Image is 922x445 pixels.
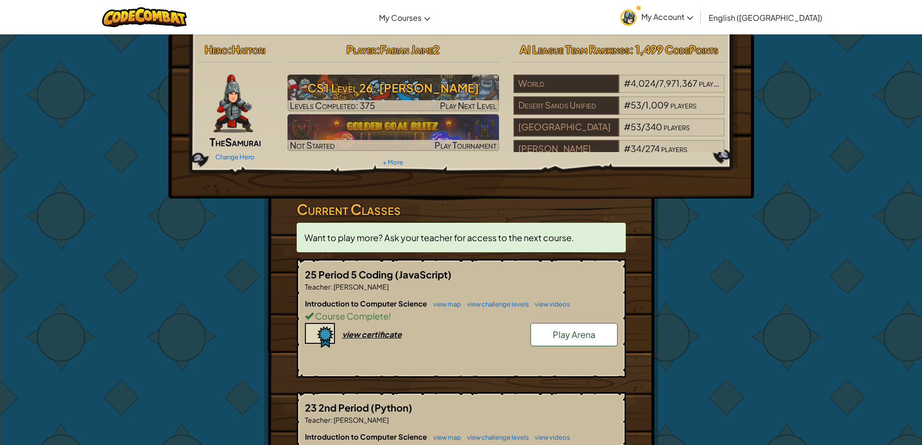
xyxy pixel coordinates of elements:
[514,106,725,117] a: Desert Sands Unified#53/1,009players
[630,43,718,56] span: : 1,499 CodePoints
[287,114,499,151] img: Golden Goal
[347,43,376,56] span: Player
[297,199,626,220] h3: Current Classes
[314,310,389,322] span: Course Complete
[704,4,827,31] a: English ([GEOGRAPHIC_DATA])
[428,300,461,308] a: view map
[379,13,422,23] span: My Courses
[631,143,641,154] span: 34
[514,149,725,160] a: [PERSON_NAME]#34/274players
[228,43,232,56] span: :
[440,100,497,111] span: Play Next Level
[376,43,380,56] span: :
[514,75,619,93] div: World
[645,99,669,110] span: 1,009
[305,401,371,414] span: 23 2nd Period
[305,323,335,348] img: certificate-icon.png
[514,127,725,138] a: [GEOGRAPHIC_DATA]#53/340players
[462,300,529,308] a: view challenge levels
[331,282,333,291] span: :
[287,114,499,151] a: Not StartedPlay Tournament
[305,329,402,339] a: view certificate
[699,77,725,89] span: players
[709,13,822,23] span: English ([GEOGRAPHIC_DATA])
[371,401,412,414] span: (Python)
[428,433,461,441] a: view map
[624,121,631,132] span: #
[624,77,631,89] span: #
[210,135,225,149] span: The
[641,143,645,154] span: /
[287,77,499,99] h3: CS1 Level 26: [PERSON_NAME]
[520,43,630,56] span: AI League Team Rankings
[290,100,375,111] span: Levels Completed: 375
[624,143,631,154] span: #
[342,329,402,339] div: view certificate
[305,432,428,441] span: Introduction to Computer Science
[287,75,499,111] img: CS1 Level 26: Wakka Maul
[435,139,497,151] span: Play Tournament
[631,77,655,89] span: 4,024
[380,43,439,56] span: Fabian Jaime2
[530,433,570,441] a: view videos
[514,140,619,158] div: [PERSON_NAME]
[374,4,435,31] a: My Courses
[333,415,389,424] span: [PERSON_NAME]
[389,310,391,322] span: !
[287,75,499,111] a: Play Next Level
[462,433,529,441] a: view challenge levels
[670,99,696,110] span: players
[333,282,389,291] span: [PERSON_NAME]
[641,121,645,132] span: /
[305,299,428,308] span: Introduction to Computer Science
[624,99,631,110] span: #
[553,329,595,340] span: Play Arena
[661,143,687,154] span: players
[290,139,335,151] span: Not Started
[514,84,725,95] a: World#4,024/7,971,367players
[205,43,228,56] span: Hero
[305,282,331,291] span: Teacher
[102,7,187,27] img: CodeCombat logo
[616,2,698,32] a: My Account
[232,43,265,56] span: Hattori
[395,268,452,280] span: (JavaScript)
[645,143,660,154] span: 274
[383,158,403,166] a: + More
[641,12,693,22] span: My Account
[514,118,619,137] div: [GEOGRAPHIC_DATA]
[225,135,261,149] span: Samurai
[304,232,574,243] span: Want to play more? Ask your teacher for access to the next course.
[514,96,619,115] div: Desert Sands Unified
[655,77,659,89] span: /
[620,10,636,26] img: avatar
[305,268,395,280] span: 25 Period 5 Coding
[331,415,333,424] span: :
[305,415,331,424] span: Teacher
[215,153,255,161] a: Change Hero
[659,77,697,89] span: 7,971,367
[530,300,570,308] a: view videos
[631,121,641,132] span: 53
[213,75,253,133] img: samurai.pose.png
[641,99,645,110] span: /
[631,99,641,110] span: 53
[664,121,690,132] span: players
[645,121,662,132] span: 340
